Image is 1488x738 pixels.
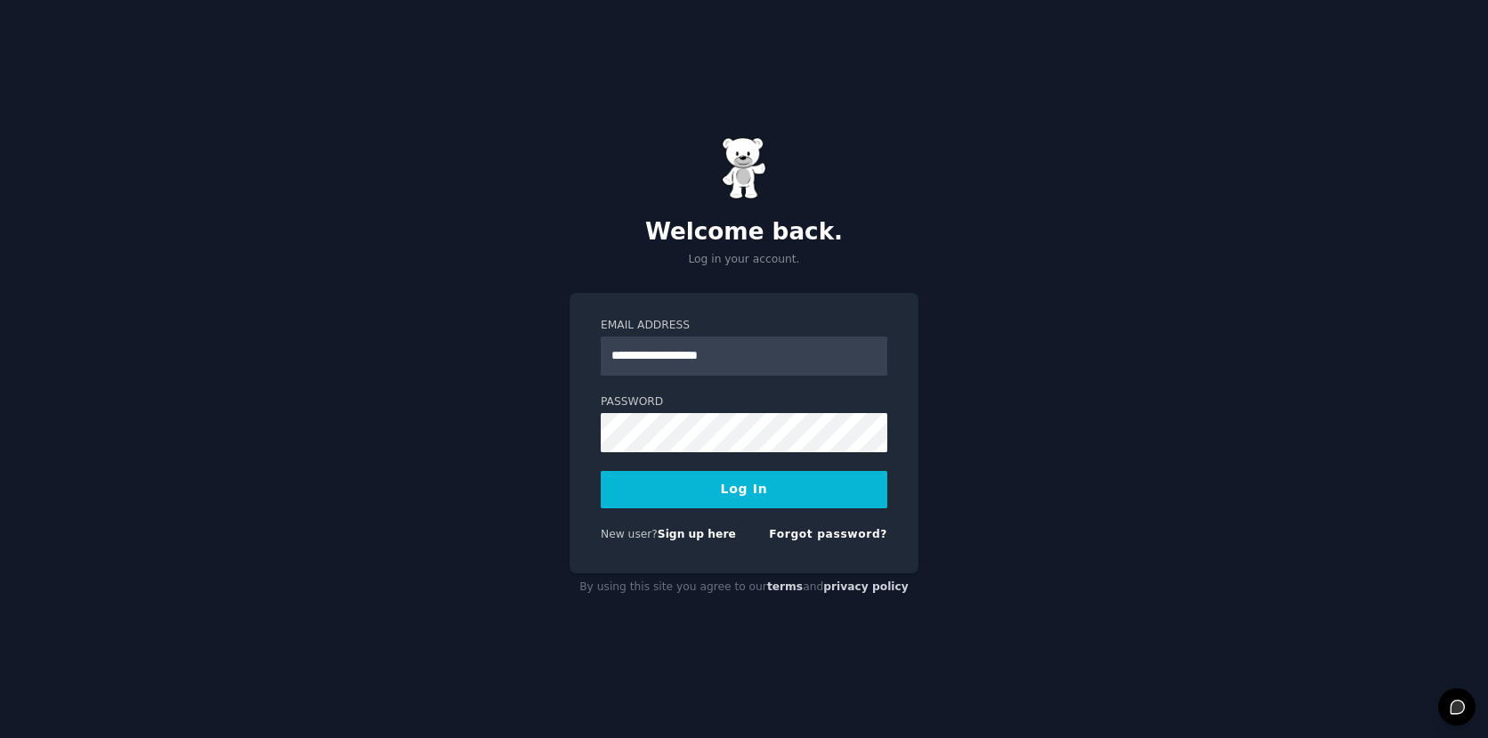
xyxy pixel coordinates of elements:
button: Log In [601,471,887,508]
label: Email Address [601,318,887,334]
div: By using this site you agree to our and [570,573,918,602]
h2: Welcome back. [570,218,918,247]
a: Forgot password? [769,528,887,540]
p: Log in your account. [570,252,918,268]
a: terms [767,580,803,593]
a: privacy policy [823,580,909,593]
img: Gummy Bear [722,137,766,199]
span: New user? [601,528,658,540]
label: Password [601,394,887,410]
a: Sign up here [658,528,736,540]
